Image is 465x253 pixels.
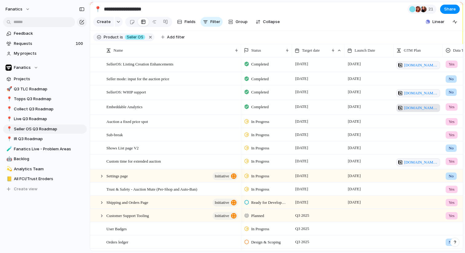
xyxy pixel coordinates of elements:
a: 💫Analytics Team [3,164,87,174]
span: Yes [449,104,455,110]
span: No [449,239,454,245]
span: In Progress [251,132,269,138]
div: 📍 [94,5,101,13]
span: In Progress [251,119,269,125]
span: [DATE] [294,131,310,138]
span: No [449,173,454,179]
span: All FCI/Trust Eroders [14,176,85,182]
a: [DOMAIN_NAME][URL] [396,89,440,97]
span: [DOMAIN_NAME][URL] [404,159,438,165]
span: initiative [215,211,229,220]
span: Yes [449,200,455,206]
button: Add filter [157,33,189,42]
span: Ready for Development [251,200,287,206]
span: Backlog [14,156,85,162]
span: GTM Plan [404,47,421,53]
span: IR Q3 Roadmap [14,136,85,142]
button: is [119,34,124,41]
button: initiative [213,199,238,207]
a: My projects [3,49,87,58]
div: 📍 [6,105,11,113]
span: Filter [210,19,220,25]
span: Seller mode: input for the auction price [106,75,169,82]
span: Yes [449,158,455,164]
div: 📍 [6,136,11,143]
span: [DATE] [346,88,362,96]
span: In Progress [251,173,269,179]
button: 📍 [6,96,12,102]
span: 21 [428,6,435,12]
span: [DATE] [294,88,310,96]
a: [DOMAIN_NAME][URL] [396,158,440,166]
a: 📍Seller OS Q3 Roadmap [3,125,87,134]
span: Create view [14,186,38,192]
span: [DATE] [346,172,362,180]
button: 📍 [6,136,12,142]
span: Embeddable Analytics [106,103,142,110]
span: In Progress [251,158,269,164]
button: Group [225,17,251,27]
span: My projects [14,50,85,57]
a: 📒All FCI/Trust Eroders [3,174,87,184]
a: 🚀Q3 TLC Roadmap [3,85,87,94]
span: Product [104,34,119,40]
span: Orders ledger [106,238,128,245]
span: [DOMAIN_NAME][URL] [404,90,438,96]
button: Seller OS [124,34,146,41]
span: [DATE] [346,131,362,138]
span: [DATE] [294,118,310,125]
a: 📍Collect Q3 Roadmap [3,105,87,114]
span: 100 [76,41,84,47]
span: [DATE] [294,199,310,206]
span: [DATE] [294,103,310,110]
a: 🤖Backlog [3,154,87,164]
button: Fields [175,17,198,27]
span: Q3 2025 [294,238,311,246]
button: 🧪 [6,146,12,152]
span: Collapse [263,19,280,25]
a: 📍IR Q3 Roadmap [3,134,87,144]
span: Shipping and Orders Page [106,199,148,206]
span: [DATE] [294,172,310,180]
span: Launch Date [355,47,375,53]
div: 📒 [6,176,11,183]
span: [DOMAIN_NAME][URL] [404,105,438,111]
span: Group [236,19,248,25]
button: 📍 [93,4,103,14]
button: 💫 [6,166,12,172]
span: No [449,145,454,151]
button: Linear [423,17,447,26]
span: Yes [449,61,455,67]
span: No [449,76,454,82]
span: Planned [251,213,264,219]
span: [DATE] [294,75,310,82]
span: Q3 2025 [294,212,311,219]
span: [DATE] [346,157,362,165]
a: Feedback [3,29,87,38]
span: In Progress [251,145,269,151]
a: Requests100 [3,39,87,48]
div: 🧪Fanatics Live - Problem Areas [3,144,87,154]
span: Live Q3 Roadmap [14,116,85,122]
button: Share [440,5,460,14]
span: Design & Scoping [251,239,281,245]
span: User Badges [106,225,127,232]
span: Linear [432,19,444,25]
span: Q3 2025 [294,225,311,232]
button: 📍 [6,106,12,112]
div: 🤖 [6,156,11,163]
div: 🧪 [6,145,11,152]
div: 📍Topps Q3 Roadmap [3,94,87,104]
span: Completed [251,104,269,110]
span: [DATE] [346,75,362,82]
span: Feedback [14,30,85,37]
span: Create [97,19,111,25]
a: [DOMAIN_NAME][URL] [396,61,440,69]
button: initiative [213,212,238,220]
span: In Progress [251,186,269,192]
span: Share [444,6,456,12]
span: Fanatics [14,65,31,71]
